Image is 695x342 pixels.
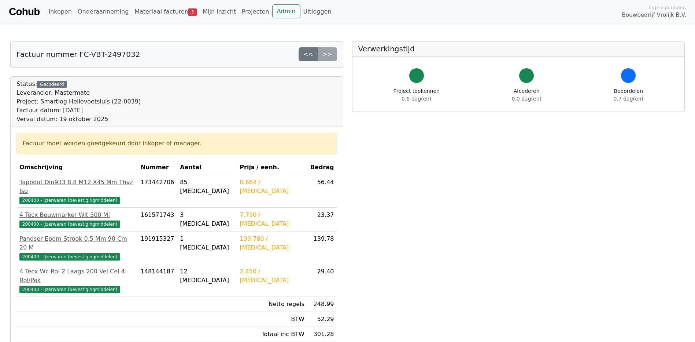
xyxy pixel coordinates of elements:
[138,208,177,232] td: 161571743
[393,87,440,103] div: Project toekennen
[240,211,304,228] div: 7.790 / [MEDICAL_DATA]
[19,267,135,294] a: 4 Tecx Wc Rol 2 Laags 200 Vel Cel 4 Rol/Pak200400 - IJzerwaren (bevestigingmiddelen)
[299,47,318,61] a: <<
[307,175,337,208] td: 56.44
[622,11,686,19] span: Bouwbedrijf Vrolijk B.V.
[180,178,234,196] div: 85 [MEDICAL_DATA]
[402,96,431,102] span: 0.6 dag(en)
[16,115,141,124] div: Verval datum: 19 oktober 2025
[240,178,304,196] div: 0.664 / [MEDICAL_DATA]
[307,312,337,327] td: 52.29
[300,4,334,19] a: Uitloggen
[19,211,135,228] a: 4 Tecx Bouwmarker Wit 500 Ml200400 - IJzerwaren (bevestigingmiddelen)
[237,160,307,175] th: Prijs / eenh.
[307,297,337,312] td: 248.99
[9,3,40,21] a: Cohub
[307,160,337,175] th: Bedrag
[180,267,234,285] div: 12 [MEDICAL_DATA]
[188,8,197,16] span: 3
[512,87,541,103] div: Afcoderen
[272,4,300,18] a: Admin
[240,234,304,252] div: 139.780 / [MEDICAL_DATA]
[138,160,177,175] th: Nummer
[614,96,643,102] span: 0.7 dag(en)
[237,327,307,342] td: Totaal inc BTW
[19,211,135,219] div: 4 Tecx Bouwmarker Wit 500 Ml
[37,81,67,88] div: Gecodeerd
[180,211,234,228] div: 3 [MEDICAL_DATA]
[614,87,643,103] div: Beoordelen
[19,234,135,261] a: Pandser Epdm Strook 0,5 Mm 90 Cm 20 M200400 - IJzerwaren (bevestigingmiddelen)
[240,267,304,285] div: 2.450 / [MEDICAL_DATA]
[19,221,120,228] span: 200400 - IJzerwaren (bevestigingmiddelen)
[75,4,132,19] a: Onderaanneming
[23,139,331,148] div: Factuur moet worden goedgekeurd door inkoper of manager.
[138,175,177,208] td: 173442706
[307,264,337,297] td: 29.40
[19,234,135,252] div: Pandser Epdm Strook 0,5 Mm 90 Cm 20 M
[19,178,135,204] a: Tapbout Din933 8.8 M12 X45 Mm Thvz Iso200400 - IJzerwaren (bevestigingmiddelen)
[19,253,120,261] span: 200400 - IJzerwaren (bevestigingmiddelen)
[237,297,307,312] td: Netto regels
[19,267,135,285] div: 4 Tecx Wc Rol 2 Laags 200 Vel Cel 4 Rol/Pak
[358,44,679,53] h5: Verwerkingstijd
[19,178,135,196] div: Tapbout Din933 8.8 M12 X45 Mm Thvz Iso
[19,286,120,293] span: 200400 - IJzerwaren (bevestigingmiddelen)
[512,96,541,102] span: 0.0 dag(en)
[16,50,140,59] h5: Factuur nummer FC-VBT-2497032
[16,80,141,124] div: Status:
[307,208,337,232] td: 23.37
[307,232,337,264] td: 139.78
[649,4,686,11] span: Ingelogd onder:
[138,232,177,264] td: 191915327
[45,4,74,19] a: Inkopen
[16,160,138,175] th: Omschrijving
[307,327,337,342] td: 301.28
[16,97,141,106] div: Project: Smartlog Hellevoetsluis (22-0039)
[237,312,307,327] td: BTW
[16,106,141,115] div: Factuur datum: [DATE]
[16,88,141,97] div: Leverancier: Mastermate
[200,4,239,19] a: Mijn inzicht
[239,4,272,19] a: Projecten
[132,4,200,19] a: Materiaal facturen3
[138,264,177,297] td: 148144187
[180,234,234,252] div: 1 [MEDICAL_DATA]
[19,197,120,204] span: 200400 - IJzerwaren (bevestigingmiddelen)
[177,160,237,175] th: Aantal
